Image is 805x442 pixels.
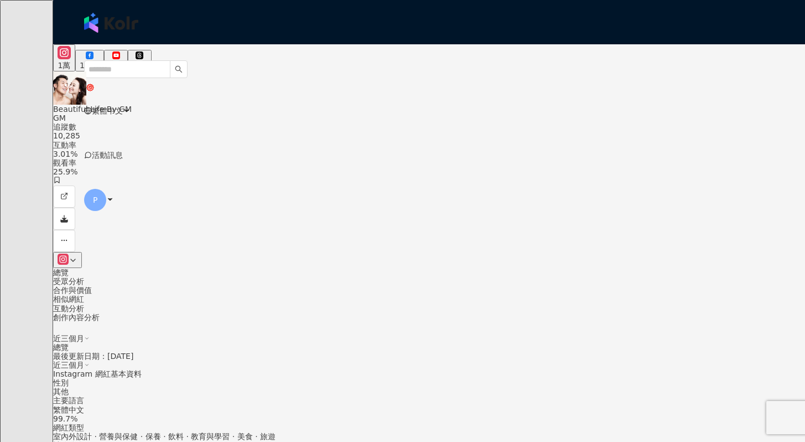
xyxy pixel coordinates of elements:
[53,295,805,304] div: 相似網紅
[53,414,77,423] span: 99.7%
[53,286,805,295] div: 合作與價值
[53,44,75,71] button: 1萬
[53,277,805,286] div: 受眾分析
[84,13,138,33] img: logo
[53,361,805,369] div: 近三個月
[53,122,805,131] div: 追蹤數
[104,50,128,71] button: 122
[175,65,183,73] span: search
[53,141,805,150] div: 互動率
[53,71,86,105] img: KOL Avatar
[53,167,77,176] span: 25.9%
[53,105,805,114] div: Beautiful Life By GM
[128,50,152,71] button: 860
[58,61,71,70] div: 1萬
[93,194,97,206] span: P
[53,268,805,277] div: 總覽
[53,334,805,343] div: 近三個月
[53,114,66,122] span: GM
[53,158,805,167] div: 觀看率
[75,50,104,71] button: 1.3萬
[53,423,805,432] div: 網紅類型
[53,432,276,441] span: 室內外設計 · 營養與保健 · 保養 · 飲料 · 教育與學習 · 美食 · 旅遊
[53,343,805,352] div: 總覽
[53,378,805,387] div: 性別
[80,61,100,70] div: 1.3萬
[53,150,77,158] span: 3.01%
[53,387,805,396] div: 其他
[92,151,123,160] span: 活動訊息
[53,396,805,405] div: 主要語言
[53,369,805,378] div: Instagram 網紅基本資料
[53,131,80,140] span: 10,285
[53,352,805,361] div: 最後更新日期：[DATE]
[53,304,805,313] div: 互動分析
[53,313,805,322] div: 創作內容分析
[53,405,805,414] div: 繁體中文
